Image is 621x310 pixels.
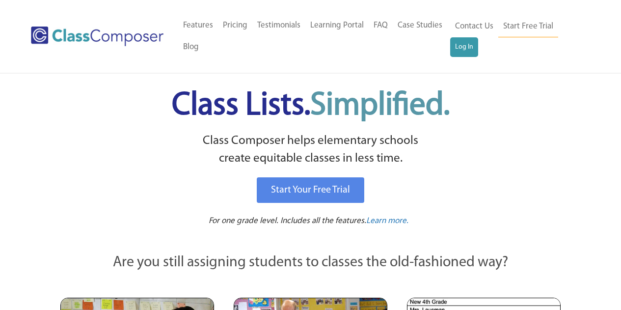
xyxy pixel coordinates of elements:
a: Case Studies [393,15,447,36]
a: Log In [450,37,478,57]
span: Learn more. [366,217,408,225]
img: Class Composer [31,27,163,46]
a: Start Free Trial [498,16,558,38]
a: Testimonials [252,15,305,36]
a: Features [178,15,218,36]
a: Pricing [218,15,252,36]
span: For one grade level. Includes all the features. [209,217,366,225]
span: Class Lists. [172,90,450,122]
p: Are you still assigning students to classes the old-fashioned way? [60,252,561,274]
a: Learning Portal [305,15,369,36]
a: Blog [178,36,204,58]
a: FAQ [369,15,393,36]
a: Start Your Free Trial [257,177,364,203]
p: Class Composer helps elementary schools create equitable classes in less time. [59,132,563,168]
nav: Header Menu [450,16,583,57]
span: Start Your Free Trial [271,185,350,195]
span: Simplified. [310,90,450,122]
a: Contact Us [450,16,498,37]
a: Learn more. [366,215,408,227]
nav: Header Menu [178,15,450,58]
